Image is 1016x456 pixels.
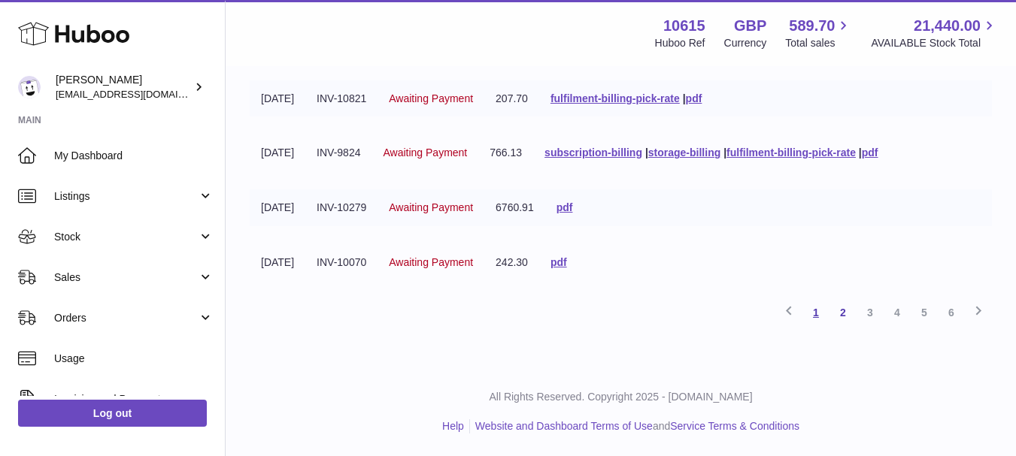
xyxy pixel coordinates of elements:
[550,256,567,268] a: pdf
[938,299,965,326] a: 6
[557,201,573,213] a: pdf
[802,299,829,326] a: 1
[914,16,981,36] span: 21,440.00
[683,92,686,104] span: |
[54,270,198,285] span: Sales
[470,419,799,433] li: and
[56,73,191,101] div: [PERSON_NAME]
[305,189,378,226] td: INV-10279
[859,146,862,159] span: |
[389,92,473,104] span: Awaiting Payment
[911,299,938,326] a: 5
[383,146,467,159] span: Awaiting Payment
[305,244,378,281] td: INV-10070
[478,134,533,171] td: 766.13
[305,80,378,117] td: INV-10821
[871,36,998,50] span: AVAILABLE Stock Total
[56,88,221,100] span: [EMAIL_ADDRESS][DOMAIN_NAME]
[475,420,653,432] a: Website and Dashboard Terms of Use
[550,92,680,104] a: fulfilment-billing-pick-rate
[686,92,702,104] a: pdf
[238,390,1004,404] p: All Rights Reserved. Copyright 2025 - [DOMAIN_NAME]
[726,146,856,159] a: fulfilment-billing-pick-rate
[829,299,857,326] a: 2
[734,16,766,36] strong: GBP
[724,36,767,50] div: Currency
[250,189,305,226] td: [DATE]
[250,134,305,171] td: [DATE]
[18,400,207,427] a: Log out
[54,149,214,163] span: My Dashboard
[785,16,852,50] a: 589.70 Total sales
[484,80,539,117] td: 207.70
[857,299,884,326] a: 3
[648,146,720,159] a: storage-billing
[389,201,473,213] span: Awaiting Payment
[484,189,545,226] td: 6760.91
[389,256,473,268] span: Awaiting Payment
[884,299,911,326] a: 4
[670,420,799,432] a: Service Terms & Conditions
[871,16,998,50] a: 21,440.00 AVAILABLE Stock Total
[250,244,305,281] td: [DATE]
[54,189,198,204] span: Listings
[54,311,198,325] span: Orders
[54,352,214,366] span: Usage
[305,134,372,171] td: INV-9824
[645,146,648,159] span: |
[862,146,878,159] a: pdf
[789,16,835,36] span: 589.70
[785,36,852,50] span: Total sales
[544,146,642,159] a: subscription-billing
[663,16,705,36] strong: 10615
[54,392,198,406] span: Invoicing and Payments
[723,146,726,159] span: |
[484,244,539,281] td: 242.30
[250,80,305,117] td: [DATE]
[18,76,41,98] img: fulfillment@fable.com
[655,36,705,50] div: Huboo Ref
[442,420,464,432] a: Help
[54,230,198,244] span: Stock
